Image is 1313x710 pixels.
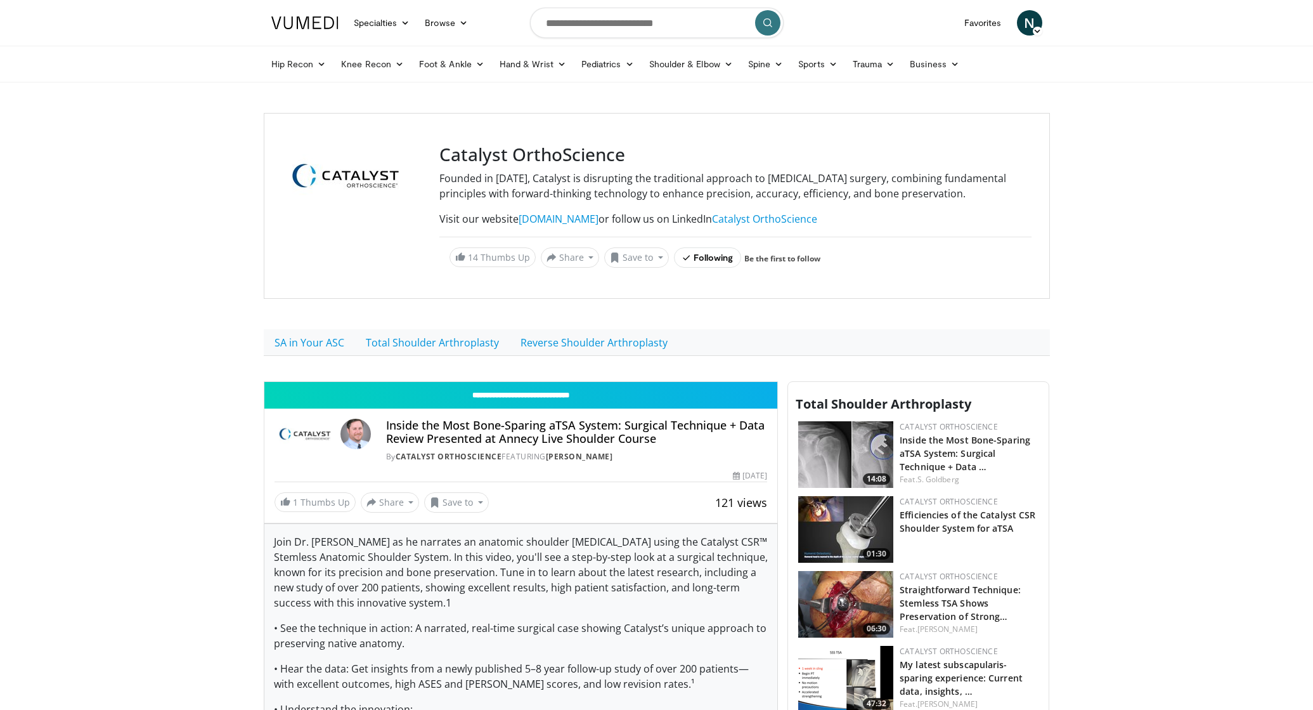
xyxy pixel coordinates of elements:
a: 14:08 [798,421,893,488]
p: Founded in [DATE], Catalyst is disrupting the traditional approach to [MEDICAL_DATA] surgery, com... [439,171,1032,201]
p: Visit our website or follow us on LinkedIn [439,211,1032,227]
span: Total Shoulder Arthroplasty [796,395,971,412]
a: [PERSON_NAME] [917,624,978,634]
a: Browse [417,10,475,36]
span: 1 [293,496,298,508]
button: Share [541,247,600,268]
a: Efficiencies of the Catalyst CSR Shoulder System for aTSA [900,509,1035,534]
a: [PERSON_NAME] [546,451,613,462]
img: 9f15458b-d013-4cfd-976d-a83a3859932f.150x105_q85_crop-smart_upscale.jpg [798,421,893,488]
button: Following [674,247,742,268]
span: 01:30 [863,548,890,560]
a: Trauma [845,51,903,77]
a: Hip Recon [264,51,334,77]
input: Search topics, interventions [530,8,784,38]
a: Total Shoulder Arthroplasty [355,329,510,356]
button: Save to [604,247,669,268]
a: Hand & Wrist [492,51,574,77]
a: Catalyst OrthoScience [900,571,998,582]
a: Reverse Shoulder Arthroplasty [510,329,678,356]
img: VuMedi Logo [271,16,339,29]
h3: Catalyst OrthoScience [439,144,1032,166]
div: Feat. [900,624,1038,635]
a: Knee Recon [333,51,411,77]
a: Specialties [346,10,418,36]
h4: Inside the Most Bone-Sparing aTSA System: Surgical Technique + Data Review Presented at Annecy Li... [386,419,768,446]
img: Catalyst OrthoScience [275,419,335,449]
div: [DATE] [733,470,767,482]
span: 14:08 [863,473,890,485]
div: Feat. [900,474,1038,485]
a: Catalyst OrthoScience [900,496,998,507]
a: Favorites [957,10,1009,36]
span: 47:32 [863,698,890,709]
a: Be the first to follow [744,253,820,264]
button: Share [361,492,420,513]
a: Sports [791,51,845,77]
a: My latest subscapularis-sparing experience: Current data, insights, … [900,659,1023,697]
a: 06:30 [798,571,893,638]
a: Shoulder & Elbow [642,51,741,77]
a: [DOMAIN_NAME] [519,212,598,226]
img: 9da787ca-2dfb-43c1-a0a8-351c907486d2.png.150x105_q85_crop-smart_upscale.png [798,571,893,638]
a: SA in Your ASC [264,329,355,356]
a: Inside the Most Bone-Sparing aTSA System: Surgical Technique + Data … [900,434,1030,473]
a: 1 Thumbs Up [275,492,356,512]
a: Catalyst OrthoScience [900,646,998,657]
p: • Hear the data: Get insights from a newly published 5–8 year follow-up study of over 200 patient... [274,661,768,692]
p: Join Dr. [PERSON_NAME] as he narrates an anatomic shoulder [MEDICAL_DATA] using the Catalyst CSR™... [274,534,768,610]
a: Foot & Ankle [411,51,492,77]
a: Spine [741,51,791,77]
div: Feat. [900,699,1038,710]
a: Catalyst OrthoScience [900,421,998,432]
a: Catalyst OrthoScience [396,451,502,462]
img: fb133cba-ae71-4125-a373-0117bb5c96eb.150x105_q85_crop-smart_upscale.jpg [798,496,893,563]
span: 06:30 [863,623,890,634]
p: • See the technique in action: A narrated, real-time surgical case showing Catalyst’s unique appr... [274,621,768,651]
a: 01:30 [798,496,893,563]
a: 14 Thumbs Up [450,247,536,267]
button: Save to [424,492,489,513]
a: Pediatrics [574,51,642,77]
a: N [1017,10,1042,36]
img: Avatar [340,419,371,449]
a: Catalyst OrthoScience [712,212,817,226]
span: 14 [468,251,478,263]
div: By FEATURING [386,451,768,463]
a: [PERSON_NAME] [917,699,978,709]
a: Business [902,51,967,77]
a: Straightforward Technique: Stemless TSA Shows Preservation of Strong… [900,584,1021,622]
span: 121 views [715,495,767,510]
a: S. Goldberg [917,474,959,485]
